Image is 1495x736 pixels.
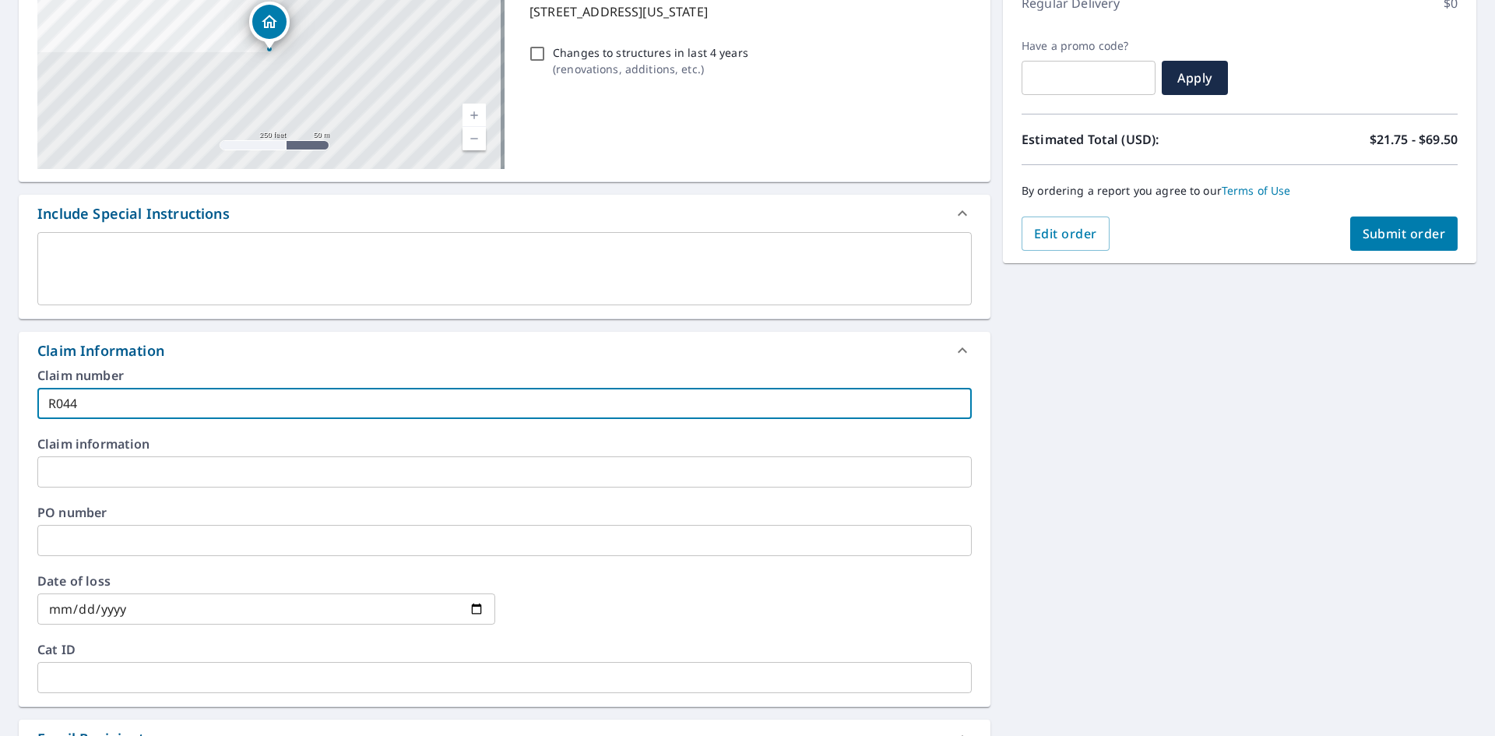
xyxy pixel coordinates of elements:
[19,195,990,232] div: Include Special Instructions
[37,643,972,656] label: Cat ID
[1022,130,1240,149] p: Estimated Total (USD):
[1162,61,1228,95] button: Apply
[19,332,990,369] div: Claim Information
[463,127,486,150] a: Current Level 17, Zoom Out
[1370,130,1458,149] p: $21.75 - $69.50
[37,438,972,450] label: Claim information
[1034,225,1097,242] span: Edit order
[1363,225,1446,242] span: Submit order
[1174,69,1215,86] span: Apply
[553,61,748,77] p: ( renovations, additions, etc. )
[37,506,972,519] label: PO number
[1022,217,1110,251] button: Edit order
[37,575,495,587] label: Date of loss
[37,340,164,361] div: Claim Information
[37,369,972,382] label: Claim number
[249,2,290,50] div: Dropped pin, building 1, Residential property, 7429 Illinois Route 101 Plymouth, IL 62367
[463,104,486,127] a: Current Level 17, Zoom In
[1350,217,1458,251] button: Submit order
[1222,183,1291,198] a: Terms of Use
[529,2,966,21] p: [STREET_ADDRESS][US_STATE]
[37,203,230,224] div: Include Special Instructions
[1022,184,1458,198] p: By ordering a report you agree to our
[553,44,748,61] p: Changes to structures in last 4 years
[1022,39,1156,53] label: Have a promo code?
